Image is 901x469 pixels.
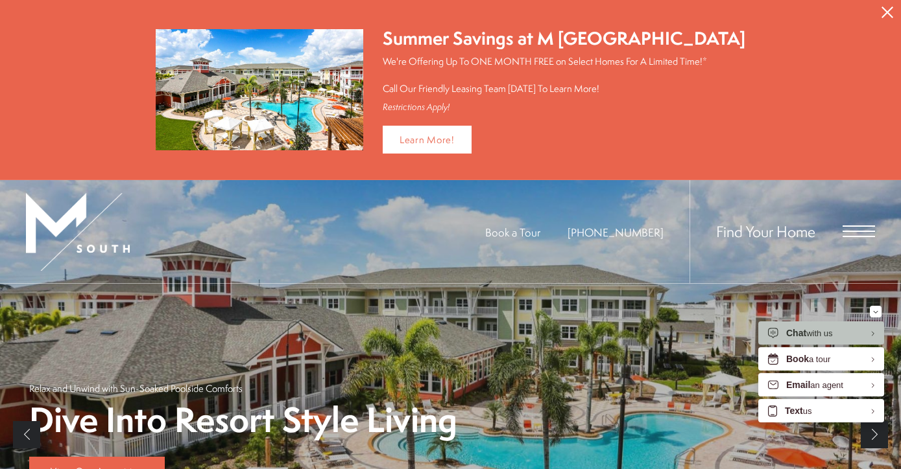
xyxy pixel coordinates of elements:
[383,54,745,95] p: We're Offering Up To ONE MONTH FREE on Select Homes For A Limited Time!* Call Our Friendly Leasin...
[568,225,664,240] a: Call Us at 813-570-8014
[29,402,457,439] p: Dive Into Resort Style Living
[568,225,664,240] span: [PHONE_NUMBER]
[383,102,745,113] div: Restrictions Apply!
[13,421,40,448] a: Previous
[843,225,875,237] button: Open Menu
[861,421,888,448] a: Next
[485,225,540,240] a: Book a Tour
[383,126,472,154] a: Learn More!
[29,382,243,395] p: Relax and Unwind with Sun-Soaked Poolside Comforts
[156,29,363,150] img: Summer Savings at M South Apartments
[383,26,745,51] div: Summer Savings at M [GEOGRAPHIC_DATA]
[716,221,815,242] a: Find Your Home
[26,193,130,271] img: MSouth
